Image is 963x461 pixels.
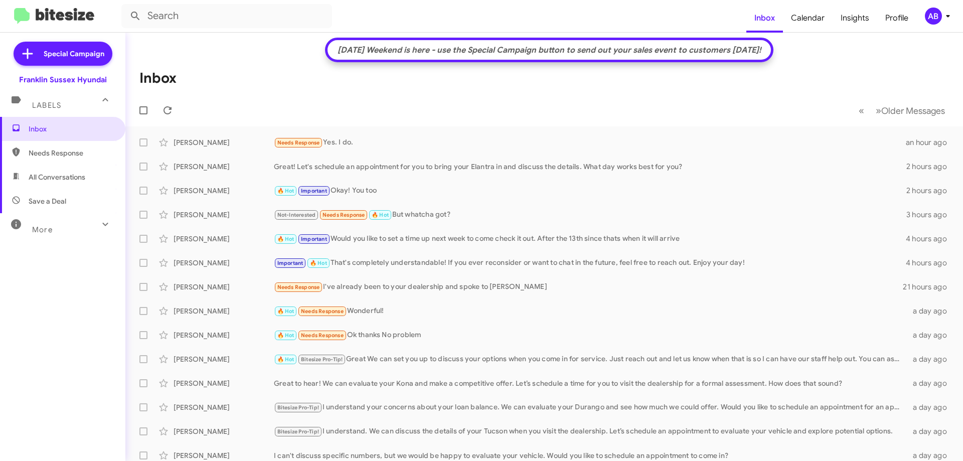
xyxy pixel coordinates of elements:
[907,378,955,388] div: a day ago
[372,212,389,218] span: 🔥 Hot
[301,308,344,315] span: Needs Response
[174,402,274,412] div: [PERSON_NAME]
[29,148,114,158] span: Needs Response
[174,306,274,316] div: [PERSON_NAME]
[274,305,907,317] div: Wonderful!
[301,236,327,242] span: Important
[877,4,916,33] a: Profile
[174,258,274,268] div: [PERSON_NAME]
[277,428,319,435] span: Bitesize Pro-Tip!
[301,332,344,339] span: Needs Response
[274,162,906,172] div: Great! Let's schedule an appointment for you to bring your Elantra in and discuss the details. Wh...
[274,209,906,221] div: But whatcha got?
[906,186,955,196] div: 2 hours ago
[277,284,320,290] span: Needs Response
[783,4,833,33] a: Calendar
[274,233,906,245] div: Would you like to set a time up next week to come check it out. After the 13th since thats when i...
[32,225,53,234] span: More
[277,139,320,146] span: Needs Response
[274,450,907,460] div: I can't discuss specific numbers, but we would be happy to evaluate your vehicle. Would you like ...
[310,260,327,266] span: 🔥 Hot
[174,162,274,172] div: [PERSON_NAME]
[274,137,906,148] div: Yes. I do.
[32,101,61,110] span: Labels
[174,282,274,292] div: [PERSON_NAME]
[906,210,955,220] div: 3 hours ago
[906,162,955,172] div: 2 hours ago
[174,137,274,147] div: [PERSON_NAME]
[907,330,955,340] div: a day ago
[174,426,274,436] div: [PERSON_NAME]
[907,306,955,316] div: a day ago
[29,196,66,206] span: Save a Deal
[833,4,877,33] a: Insights
[121,4,332,28] input: Search
[277,308,294,315] span: 🔥 Hot
[29,124,114,134] span: Inbox
[906,234,955,244] div: 4 hours ago
[301,356,343,363] span: Bitesize Pro-Tip!
[906,258,955,268] div: 4 hours ago
[174,234,274,244] div: [PERSON_NAME]
[907,426,955,436] div: a day ago
[853,100,870,121] button: Previous
[853,100,951,121] nav: Page navigation example
[907,450,955,460] div: a day ago
[333,45,766,55] div: [DATE] Weekend is here - use the Special Campaign button to send out your sales event to customer...
[903,282,955,292] div: 21 hours ago
[29,172,85,182] span: All Conversations
[907,354,955,364] div: a day ago
[881,105,945,116] span: Older Messages
[19,75,107,85] div: Franklin Sussex Hyundai
[274,354,907,365] div: Great We can set you up to discuss your options when you come in for service. Just reach out and ...
[44,49,104,59] span: Special Campaign
[323,212,365,218] span: Needs Response
[174,330,274,340] div: [PERSON_NAME]
[274,330,907,341] div: Ok thanks No problem
[870,100,951,121] button: Next
[916,8,952,25] button: AB
[139,70,177,86] h1: Inbox
[274,281,903,293] div: I've already been to your dealership and spoke to [PERSON_NAME]
[174,186,274,196] div: [PERSON_NAME]
[876,104,881,117] span: »
[174,210,274,220] div: [PERSON_NAME]
[274,185,906,197] div: Okay! You too
[859,104,864,117] span: «
[274,378,907,388] div: Great to hear! We can evaluate your Kona and make a competitive offer. Let’s schedule a time for ...
[277,356,294,363] span: 🔥 Hot
[906,137,955,147] div: an hour ago
[274,257,906,269] div: That's completely understandable! If you ever reconsider or want to chat in the future, feel free...
[277,332,294,339] span: 🔥 Hot
[277,260,303,266] span: Important
[277,404,319,411] span: Bitesize Pro-Tip!
[14,42,112,66] a: Special Campaign
[301,188,327,194] span: Important
[746,4,783,33] a: Inbox
[907,402,955,412] div: a day ago
[277,212,316,218] span: Not-Interested
[174,378,274,388] div: [PERSON_NAME]
[277,188,294,194] span: 🔥 Hot
[274,426,907,437] div: I understand. We can discuss the details of your Tucson when you visit the dealership. Let’s sche...
[174,450,274,460] div: [PERSON_NAME]
[277,236,294,242] span: 🔥 Hot
[174,354,274,364] div: [PERSON_NAME]
[925,8,942,25] div: AB
[274,402,907,413] div: I understand your concerns about your loan balance. We can evaluate your Durango and see how much...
